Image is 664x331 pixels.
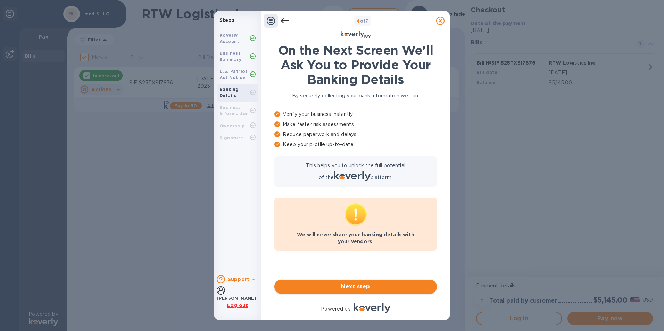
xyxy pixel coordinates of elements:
[219,135,243,141] b: Signature
[219,105,249,116] b: Business Information
[228,277,249,282] b: Support
[319,171,392,181] p: of the platform.
[274,92,437,100] p: By securely collecting your bank information we can:
[219,69,248,80] b: U.S. Patriot Act Notice
[219,17,234,23] b: Steps
[274,111,437,118] p: Verify your business instantly.
[280,231,431,245] p: We will never share your banking details with your vendors.
[217,296,256,301] b: [PERSON_NAME]
[274,131,437,138] p: Reduce paperwork and delays.
[274,280,437,294] button: Next step
[306,162,405,169] p: This helps you to unlock the full potential
[321,305,350,313] p: Powered by
[357,18,360,24] span: 4
[227,303,248,308] u: Log out
[219,123,245,128] b: Ownership
[274,121,437,128] p: Make faster risk assessments.
[219,87,239,98] b: Banking Details
[274,43,437,87] h1: On the Next Screen We'll Ask You to Provide Your Banking Details
[219,33,239,44] b: Koverly Account
[357,18,368,24] b: of 7
[219,51,242,62] b: Business Summary
[274,141,437,148] p: Keep your profile up-to-date.
[280,282,431,291] span: Next step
